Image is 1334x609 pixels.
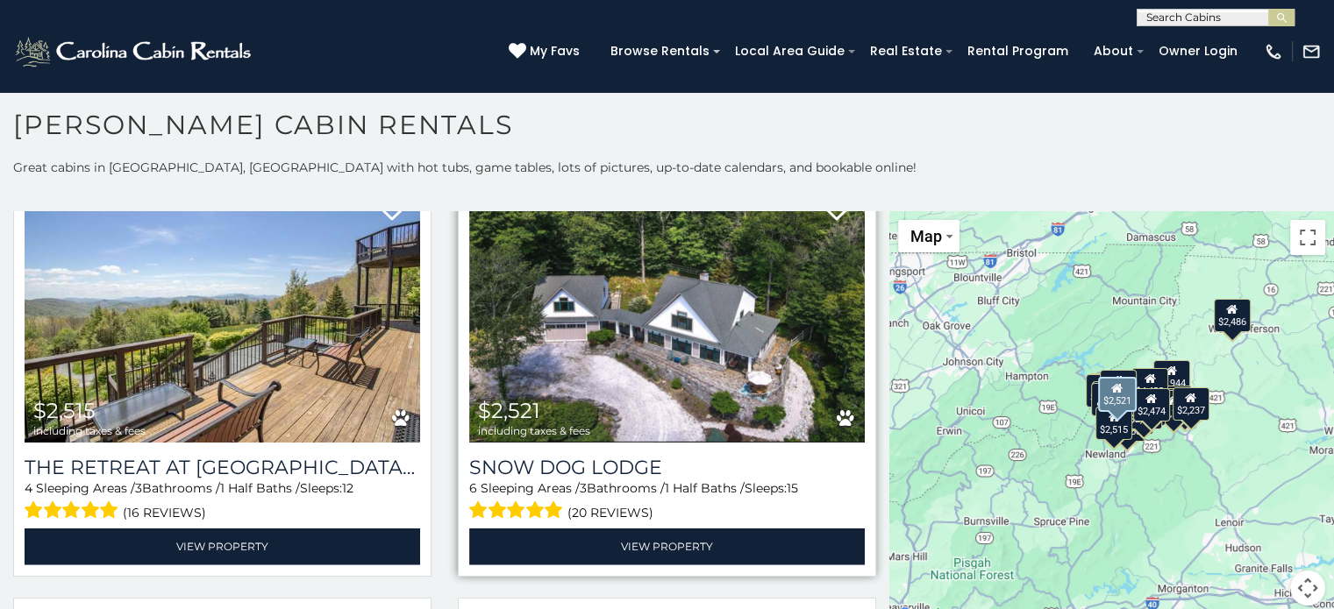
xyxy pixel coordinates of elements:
a: View Property [25,528,420,564]
a: Rental Program [959,38,1077,65]
a: Real Estate [861,38,951,65]
h3: The Retreat at Mountain Meadows [25,456,420,479]
div: $2,474 [1132,388,1169,421]
div: $4,423 [1131,368,1168,401]
div: $2,486 [1213,299,1250,332]
div: $2,237 [1172,387,1209,421]
a: Browse Rentals [602,38,718,65]
img: White-1-2.png [13,34,256,69]
a: Local Area Guide [726,38,853,65]
button: Toggle fullscreen view [1290,220,1325,255]
span: Map [910,227,942,245]
span: including taxes & fees [33,425,146,436]
div: $2,756 [1154,386,1191,419]
a: My Favs [509,42,584,61]
div: $1,944 [1152,360,1189,393]
span: 3 [580,480,587,496]
img: phone-regular-white.png [1264,42,1283,61]
span: 12 [342,480,353,496]
div: $2,676 [1086,374,1123,407]
div: $3,918 [1091,383,1128,416]
span: 1 Half Baths / [220,480,300,496]
span: 4 [25,480,32,496]
img: The Retreat at Mountain Meadows [25,178,420,443]
img: mail-regular-white.png [1302,42,1321,61]
button: Map camera controls [1290,570,1325,605]
span: $2,521 [478,398,540,423]
div: Sleeping Areas / Bathrooms / Sleeps: [25,479,420,524]
div: $2,252 [1099,370,1136,403]
span: My Favs [530,42,580,60]
span: (16 reviews) [123,501,206,524]
span: 6 [469,480,477,496]
a: Snow Dog Lodge [469,456,865,479]
span: $2,515 [33,398,96,423]
a: Owner Login [1150,38,1246,65]
div: $2,515 [1095,407,1132,440]
div: Sleeping Areas / Bathrooms / Sleeps: [469,479,865,524]
span: (20 reviews) [567,501,653,524]
a: The Retreat at [GEOGRAPHIC_DATA][PERSON_NAME] [25,456,420,479]
span: 3 [135,480,142,496]
div: $2,521 [1097,377,1136,412]
button: Change map style [898,220,959,252]
span: 15 [787,480,798,496]
span: 1 Half Baths / [665,480,745,496]
a: View Property [469,528,865,564]
span: including taxes & fees [478,425,590,436]
a: Snow Dog Lodge $2,521 including taxes & fees [469,178,865,443]
img: Snow Dog Lodge [469,178,865,443]
a: The Retreat at Mountain Meadows $2,515 including taxes & fees [25,178,420,443]
a: About [1085,38,1142,65]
